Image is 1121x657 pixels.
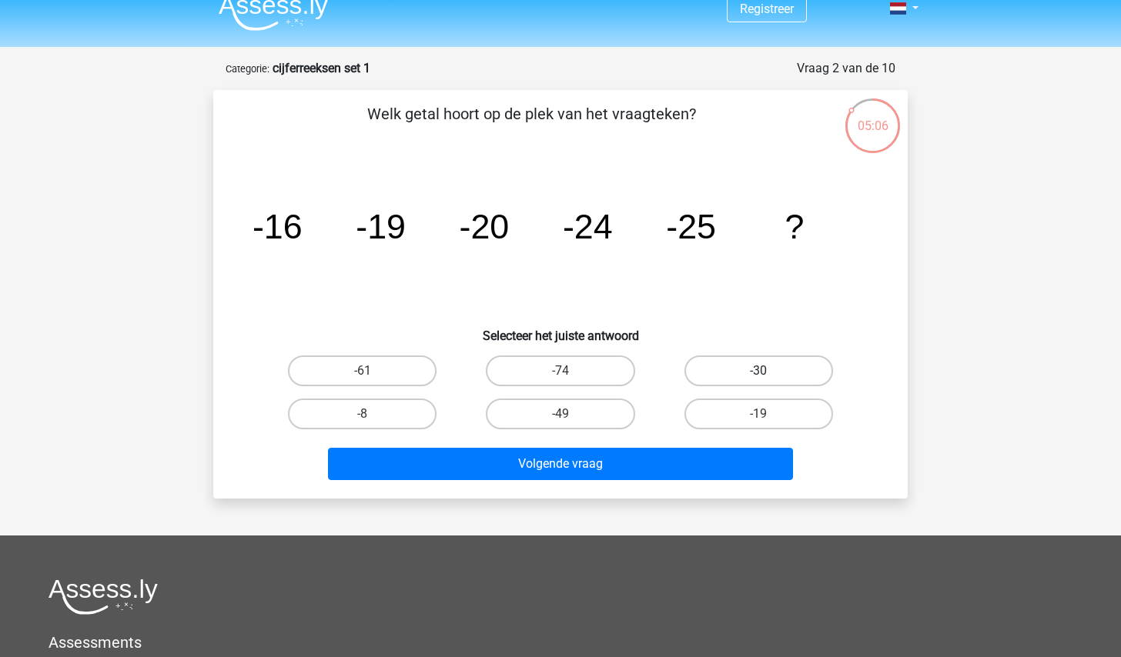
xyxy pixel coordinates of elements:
label: -19 [684,399,833,429]
label: -8 [288,399,437,429]
tspan: -19 [356,207,406,245]
tspan: -16 [253,207,303,245]
label: -74 [486,355,634,386]
img: Assessly logo [49,579,158,615]
div: Vraag 2 van de 10 [797,59,895,78]
h6: Selecteer het juiste antwoord [238,316,883,343]
button: Volgende vraag [328,448,794,480]
tspan: -24 [563,207,613,245]
a: Registreer [740,2,794,16]
tspan: -25 [666,207,716,245]
h5: Assessments [49,633,1072,652]
strong: cijferreeksen set 1 [273,61,370,75]
label: -30 [684,355,833,386]
tspan: -20 [460,207,510,245]
label: -61 [288,355,437,386]
div: 05:06 [844,97,902,135]
small: Categorie: [226,63,269,75]
tspan: ? [785,207,804,245]
label: -49 [486,399,634,429]
p: Welk getal hoort op de plek van het vraagteken? [238,102,825,148]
